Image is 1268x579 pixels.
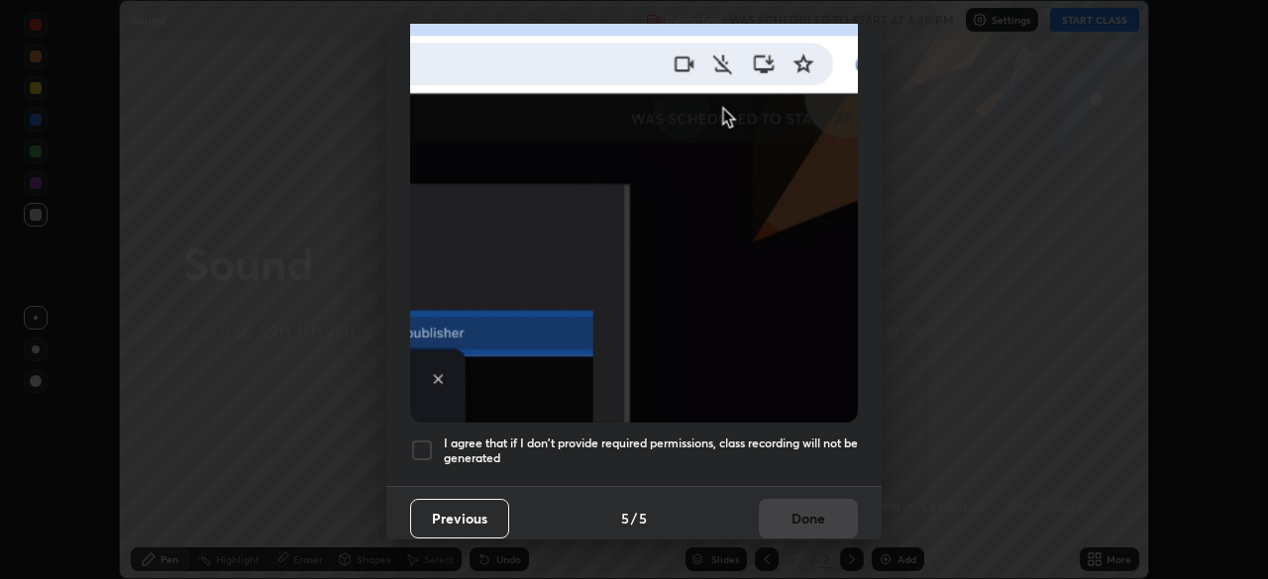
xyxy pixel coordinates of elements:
h4: / [631,508,637,529]
button: Previous [410,499,509,538]
h5: I agree that if I don't provide required permissions, class recording will not be generated [444,435,858,466]
h4: 5 [621,508,629,529]
h4: 5 [639,508,647,529]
